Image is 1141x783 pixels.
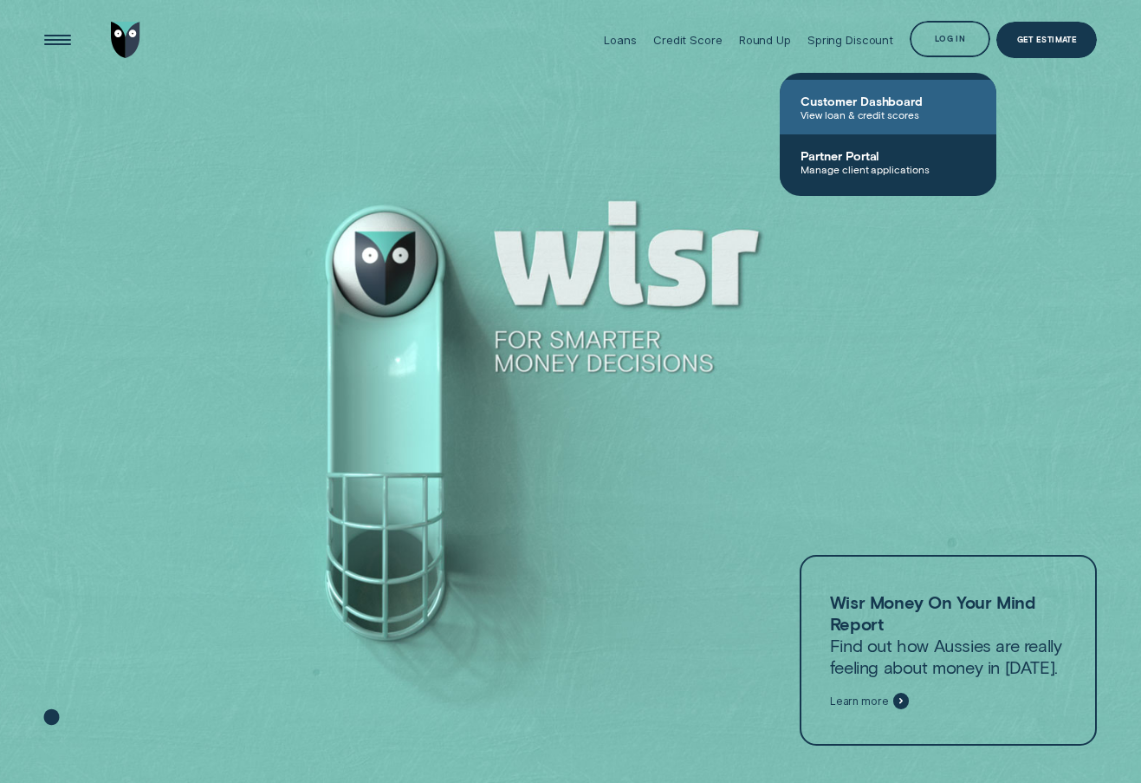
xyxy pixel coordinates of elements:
[780,80,996,134] a: Customer DashboardView loan & credit scores
[111,22,141,58] img: Wisr
[910,21,989,57] button: Log in
[801,94,976,108] span: Customer Dashboard
[801,108,976,121] span: View loan & credit scores
[830,695,889,708] span: Learn more
[604,33,636,47] div: Loans
[996,22,1097,58] a: Get Estimate
[653,33,722,47] div: Credit Score
[801,148,976,163] span: Partner Portal
[830,591,1036,634] strong: Wisr Money On Your Mind Report
[800,555,1097,746] a: Wisr Money On Your Mind ReportFind out how Aussies are really feeling about money in [DATE].Learn...
[830,591,1067,678] p: Find out how Aussies are really feeling about money in [DATE].
[780,134,996,189] a: Partner PortalManage client applications
[39,22,75,58] button: Open Menu
[807,33,893,47] div: Spring Discount
[801,163,976,175] span: Manage client applications
[739,33,791,47] div: Round Up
